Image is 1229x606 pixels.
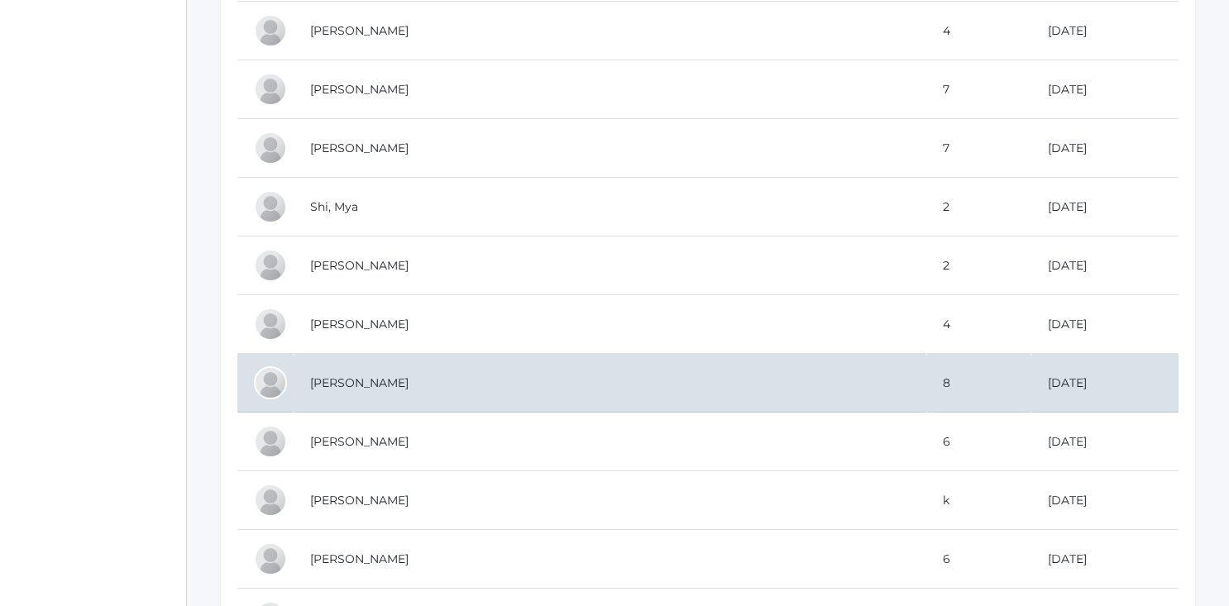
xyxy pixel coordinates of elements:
[294,295,926,354] td: [PERSON_NAME]
[1031,354,1179,413] td: [DATE]
[1031,471,1179,530] td: [DATE]
[254,131,287,165] div: Noah Sanchez
[254,14,287,47] div: Levi Rose
[254,73,287,106] div: Lillian Rose
[1031,413,1179,471] td: [DATE]
[926,295,1031,354] td: 4
[926,413,1031,471] td: 6
[294,471,926,530] td: [PERSON_NAME]
[926,119,1031,178] td: 7
[926,2,1031,60] td: 4
[1031,295,1179,354] td: [DATE]
[1031,2,1179,60] td: [DATE]
[294,413,926,471] td: [PERSON_NAME]
[254,249,287,282] div: Nolan Shields
[254,542,287,575] div: Ivy Stinson
[1031,178,1179,236] td: [DATE]
[254,425,287,458] div: Nora Smith
[294,60,926,119] td: [PERSON_NAME]
[1031,530,1179,589] td: [DATE]
[926,354,1031,413] td: 8
[294,530,926,589] td: [PERSON_NAME]
[294,236,926,295] td: [PERSON_NAME]
[1031,236,1179,295] td: [DATE]
[1031,60,1179,119] td: [DATE]
[926,178,1031,236] td: 2
[926,236,1031,295] td: 2
[294,354,926,413] td: [PERSON_NAME]
[294,2,926,60] td: [PERSON_NAME]
[926,530,1031,589] td: 6
[926,60,1031,119] td: 7
[926,471,1031,530] td: k
[254,366,287,399] div: Levi Smith
[294,178,926,236] td: Shi, Mya
[254,190,287,223] div: Mya Shi
[1031,119,1179,178] td: [DATE]
[254,308,287,341] div: Grace Smith
[254,484,287,517] div: William Smith
[294,119,926,178] td: [PERSON_NAME]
